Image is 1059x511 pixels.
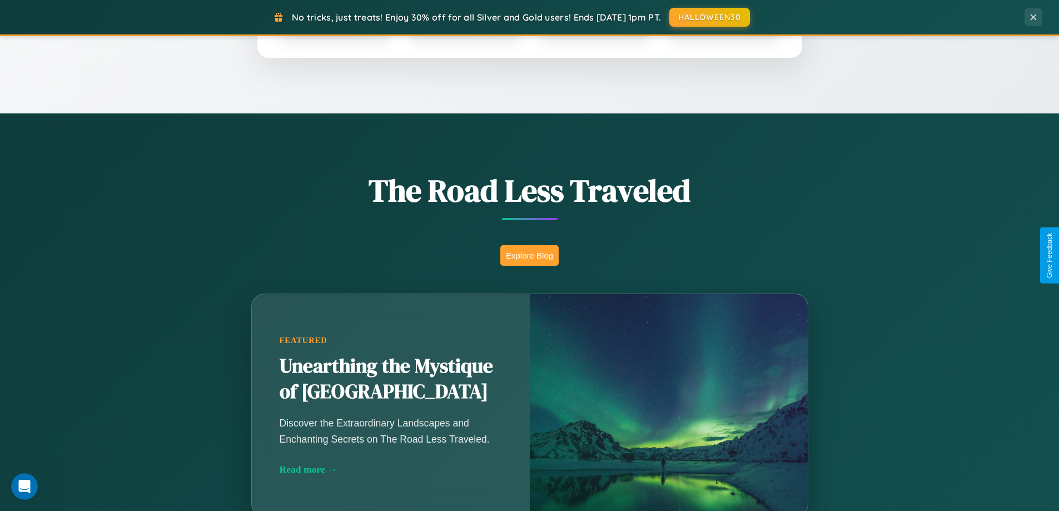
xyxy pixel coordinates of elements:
p: Discover the Extraordinary Landscapes and Enchanting Secrets on The Road Less Traveled. [280,415,502,446]
button: Explore Blog [500,245,559,266]
div: Give Feedback [1046,233,1053,278]
iframe: Intercom live chat [11,473,38,500]
span: No tricks, just treats! Enjoy 30% off for all Silver and Gold users! Ends [DATE] 1pm PT. [292,12,661,23]
div: Featured [280,336,502,345]
h1: The Road Less Traveled [196,169,863,212]
h2: Unearthing the Mystique of [GEOGRAPHIC_DATA] [280,354,502,405]
div: Read more → [280,464,502,475]
button: HALLOWEEN30 [669,8,750,27]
